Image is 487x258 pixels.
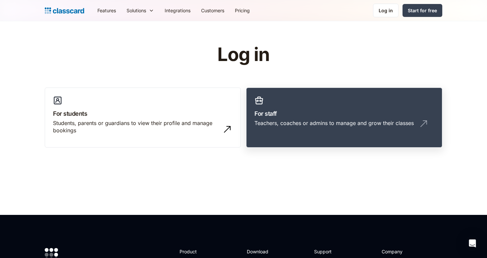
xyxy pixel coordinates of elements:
h1: Log in [138,44,349,65]
div: Students, parents or guardians to view their profile and manage bookings [53,119,219,134]
div: Solutions [127,7,146,14]
h2: Support [314,248,341,255]
h2: Product [180,248,215,255]
a: For studentsStudents, parents or guardians to view their profile and manage bookings [45,88,241,148]
a: Start for free [403,4,442,17]
div: Start for free [408,7,437,14]
a: Features [92,3,121,18]
h3: For staff [254,109,434,118]
div: Teachers, coaches or admins to manage and grow their classes [254,119,414,127]
div: Open Intercom Messenger [464,235,480,251]
div: Solutions [121,3,159,18]
a: Pricing [230,3,255,18]
a: home [45,6,84,15]
h2: Download [247,248,274,255]
a: Integrations [159,3,196,18]
div: Log in [379,7,393,14]
h2: Company [382,248,426,255]
h3: For students [53,109,233,118]
a: Log in [373,4,399,17]
a: For staffTeachers, coaches or admins to manage and grow their classes [246,88,442,148]
a: Customers [196,3,230,18]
